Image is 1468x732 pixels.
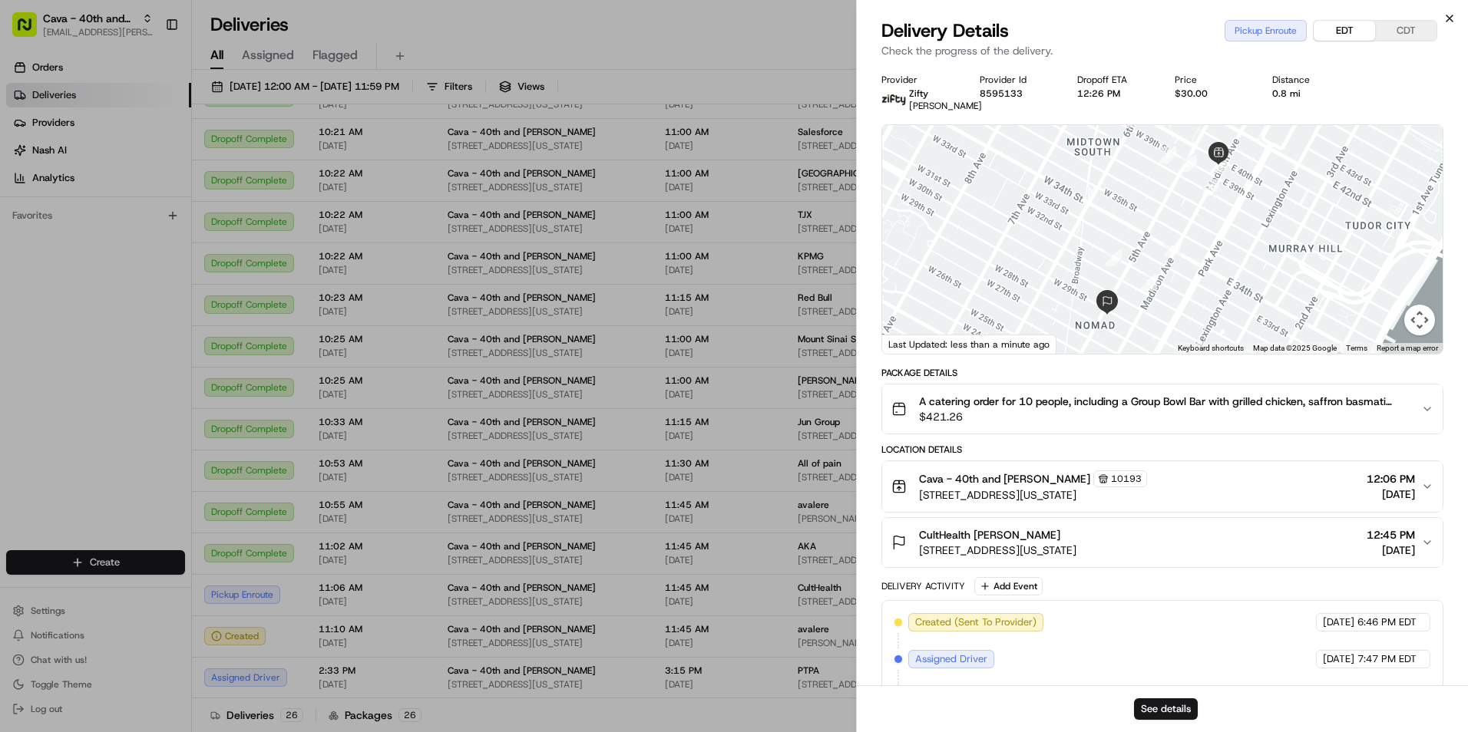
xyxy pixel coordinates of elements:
[261,151,279,170] button: Start new chat
[1367,471,1415,486] span: 12:06 PM
[881,43,1443,58] p: Check the progress of the delivery.
[882,461,1443,512] button: Cava - 40th and [PERSON_NAME]10193[STREET_ADDRESS][US_STATE]12:06 PM[DATE]
[69,162,211,174] div: We're available if you need us!
[127,279,133,292] span: •
[1346,344,1367,352] a: Terms (opens in new tab)
[127,238,133,250] span: •
[15,223,40,248] img: Jaidyn Hatchett
[1159,147,1176,163] div: 6
[909,100,982,112] span: [PERSON_NAME]
[882,335,1056,354] div: Last Updated: less than a minute ago
[1105,249,1122,266] div: 2
[15,15,46,46] img: Nash
[48,279,124,292] span: [PERSON_NAME]
[1272,87,1345,100] div: 0.8 mi
[919,394,1409,409] span: A catering order for 10 people, including a Group Bowl Bar with grilled chicken, saffron basmati ...
[1175,74,1248,86] div: Price
[124,337,253,364] a: 💻API Documentation
[1175,87,1248,100] div: $30.00
[1367,486,1415,502] span: [DATE]
[919,409,1409,424] span: $421.26
[881,74,954,86] div: Provider
[136,279,167,292] span: [DATE]
[1404,305,1435,335] button: Map camera controls
[1077,87,1150,100] div: 12:26 PM
[919,542,1076,558] span: [STREET_ADDRESS][US_STATE]
[909,87,928,100] span: Zifty
[915,615,1037,629] span: Created (Sent To Provider)
[1140,274,1157,291] div: 1
[1323,615,1354,629] span: [DATE]
[1377,344,1438,352] a: Report a map error
[881,87,906,112] img: zifty-logo-trans-sq.png
[1077,74,1150,86] div: Dropoff ETA
[886,334,937,354] a: Open this area in Google Maps (opens a new window)
[882,384,1443,434] button: A catering order for 10 people, including a Group Bowl Bar with grilled chicken, saffron basmati ...
[136,238,167,250] span: [DATE]
[1134,698,1198,720] button: See details
[15,61,279,86] p: Welcome 👋
[881,443,1443,456] div: Location Details
[15,199,103,212] div: Past conversations
[1202,179,1219,196] div: 4
[1314,21,1375,41] button: EDT
[886,334,937,354] img: Google
[145,343,246,358] span: API Documentation
[980,74,1053,86] div: Provider Id
[882,518,1443,567] button: CultHealth [PERSON_NAME][STREET_ADDRESS][US_STATE]12:45 PM[DATE]
[1357,615,1417,629] span: 6:46 PM EDT
[31,343,117,358] span: Knowledge Base
[1357,652,1417,666] span: 7:47 PM EDT
[881,367,1443,379] div: Package Details
[15,345,28,357] div: 📗
[9,337,124,364] a: 📗Knowledge Base
[153,381,186,392] span: Pylon
[108,380,186,392] a: Powered byPylon
[1253,344,1337,352] span: Map data ©2025 Google
[1367,527,1415,542] span: 12:45 PM
[1111,473,1142,485] span: 10193
[881,580,965,592] div: Delivery Activity
[1164,240,1181,257] div: 3
[15,265,40,289] img: Jaidyn Hatchett
[1375,21,1437,41] button: CDT
[1180,155,1197,172] div: 5
[919,527,1060,542] span: CultHealth [PERSON_NAME]
[48,238,124,250] span: [PERSON_NAME]
[915,652,987,666] span: Assigned Driver
[919,487,1147,503] span: [STREET_ADDRESS][US_STATE]
[130,345,142,357] div: 💻
[1210,157,1227,173] div: 14
[980,87,1023,100] button: 8595133
[40,99,253,115] input: Clear
[1272,74,1345,86] div: Distance
[69,147,252,162] div: Start new chat
[32,147,60,174] img: 8571987876998_91fb9ceb93ad5c398215_72.jpg
[974,577,1043,595] button: Add Event
[881,18,1009,43] span: Delivery Details
[919,471,1090,486] span: Cava - 40th and [PERSON_NAME]
[238,196,279,215] button: See all
[1178,343,1244,354] button: Keyboard shortcuts
[15,147,43,174] img: 1736555255976-a54dd68f-1ca7-489b-9aae-adbdc363a1c4
[1367,542,1415,558] span: [DATE]
[1323,652,1354,666] span: [DATE]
